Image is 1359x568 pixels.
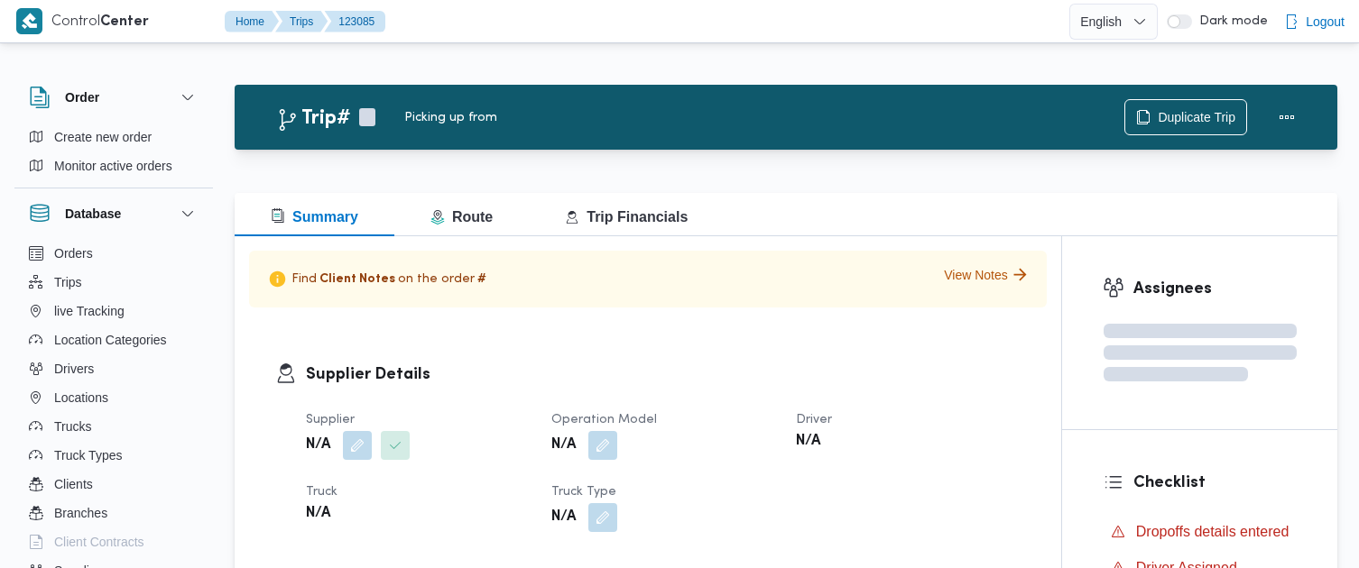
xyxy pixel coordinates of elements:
button: Create new order [22,123,206,151]
span: Trips [54,271,82,293]
b: N/A [306,435,330,456]
span: Client Contracts [54,531,144,553]
h3: Checklist [1133,471,1297,495]
span: live Tracking [54,300,125,322]
button: Orders [22,239,206,268]
span: Locations [54,387,108,408]
h3: Assignees [1133,277,1297,301]
button: Branches [22,499,206,527]
b: Center [100,15,149,29]
img: X8yXhbKr1z7QwAAAABJRU5ErkJggg== [16,8,42,34]
span: Client Notes [319,272,395,287]
button: Actions [1269,99,1305,135]
span: Truck [306,486,337,498]
span: Trip Financials [565,209,688,224]
h3: Order [65,87,99,108]
button: Trips [22,268,206,297]
span: Trucks [54,416,91,437]
span: Summary [271,209,358,224]
button: 123085 [324,11,385,32]
h2: Trip# [276,107,350,131]
button: Drivers [22,354,206,383]
span: Clients [54,473,93,495]
div: Order [14,123,213,188]
span: Dropoffs details entered [1136,524,1290,539]
span: Dark mode [1192,14,1268,29]
button: Order [29,87,199,108]
b: N/A [796,431,820,453]
button: View Notes [944,265,1032,284]
span: Orders [54,243,93,264]
button: Clients [22,470,206,499]
span: Location Categories [54,329,167,351]
button: Duplicate Trip [1124,99,1247,135]
span: Duplicate Trip [1158,106,1235,128]
span: Operation Model [551,414,657,426]
b: N/A [306,503,330,525]
span: Dropoffs details entered [1136,521,1290,543]
h3: Supplier Details [306,362,1021,387]
button: Truck Types [22,441,206,470]
span: # [477,272,486,287]
span: Logout [1306,11,1345,32]
button: Database [29,203,199,224]
span: Driver [796,414,832,426]
button: live Tracking [22,297,206,325]
span: Drivers [54,358,94,380]
span: Truck Types [54,444,122,466]
span: Route [430,209,493,224]
button: Locations [22,383,206,412]
button: Home [225,11,279,32]
span: Monitor active orders [54,155,172,177]
b: N/A [551,435,576,456]
button: Monitor active orders [22,151,206,180]
span: Create new order [54,126,152,148]
button: Logout [1277,4,1352,40]
h3: Database [65,203,121,224]
b: N/A [551,507,576,528]
button: Client Contracts [22,527,206,556]
button: Trips [275,11,328,32]
button: Location Categories [22,325,206,354]
button: Dropoffs details entered [1104,518,1297,546]
p: Find on the order [263,265,489,293]
span: Branches [54,502,107,524]
span: Truck Type [551,486,616,498]
button: Trucks [22,412,206,441]
div: Picking up from [404,108,1124,127]
span: Supplier [306,414,355,426]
